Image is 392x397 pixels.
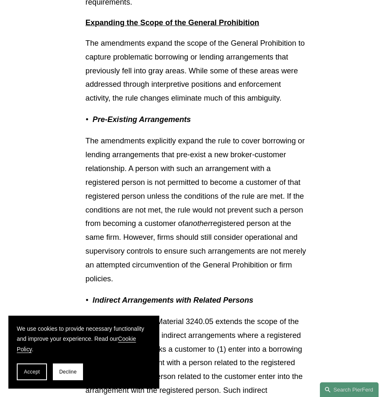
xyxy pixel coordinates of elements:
[86,18,259,27] strong: Expanding the Scope of the General Prohibition
[93,115,191,124] em: Pre-Existing Arrangements
[17,363,47,380] button: Accept
[8,316,159,389] section: Cookie banner
[17,324,151,355] p: We use cookies to provide necessary functionality and improve your experience. Read our .
[53,363,83,380] button: Decline
[184,219,210,228] em: another
[24,369,40,375] span: Accept
[93,296,253,304] em: Indirect Arrangements with Related Persons
[59,369,77,375] span: Decline
[320,382,379,397] a: Search this site
[86,134,306,285] p: The amendments explicitly expand the rule to cover borrowing or lending arrangements that pre-exi...
[86,36,306,105] p: The amendments expand the scope of the General Prohibition to capture problematic borrowing or le...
